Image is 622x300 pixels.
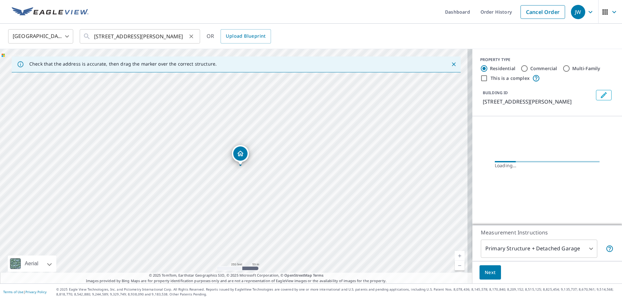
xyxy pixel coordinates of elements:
a: OpenStreetMap [284,273,312,278]
p: Measurement Instructions [481,229,614,236]
span: © 2025 TomTom, Earthstar Geographics SIO, © 2025 Microsoft Corporation, © [149,273,324,278]
div: [GEOGRAPHIC_DATA] [8,27,73,45]
button: Edit building 1 [596,90,612,100]
button: Clear [187,32,196,41]
div: OR [207,29,271,44]
label: Commercial [530,65,557,72]
span: Your report will include the primary structure and a detached garage if one exists. [606,245,614,253]
label: Residential [490,65,515,72]
button: Close [450,60,458,69]
p: BUILDING ID [483,90,508,95]
img: EV Logo [12,7,88,17]
a: Current Level 17, Zoom In [455,251,465,261]
div: Aerial [8,256,56,272]
span: Next [485,269,496,277]
div: Loading… [495,162,600,169]
label: Multi-Family [572,65,601,72]
div: Dropped pin, building 1, Residential property, 906 Covery Ln Conway, SC 29526 [232,145,249,165]
label: This is a complex [491,75,530,81]
p: | [3,290,47,294]
a: Terms of Use [3,290,23,294]
a: Terms [313,273,324,278]
div: Primary Structure + Detached Garage [481,240,597,258]
div: Aerial [23,256,40,272]
a: Cancel Order [521,5,565,19]
a: Upload Blueprint [221,29,271,44]
span: Upload Blueprint [226,32,265,40]
button: Next [480,265,501,280]
p: Check that the address is accurate, then drag the marker over the correct structure. [29,61,217,67]
p: © 2025 Eagle View Technologies, Inc. and Pictometry International Corp. All Rights Reserved. Repo... [56,287,619,297]
div: PROPERTY TYPE [480,57,614,63]
a: Current Level 17, Zoom Out [455,261,465,270]
div: JW [571,5,585,19]
p: [STREET_ADDRESS][PERSON_NAME] [483,98,593,106]
a: Privacy Policy [25,290,47,294]
input: Search by address or latitude-longitude [94,27,187,45]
